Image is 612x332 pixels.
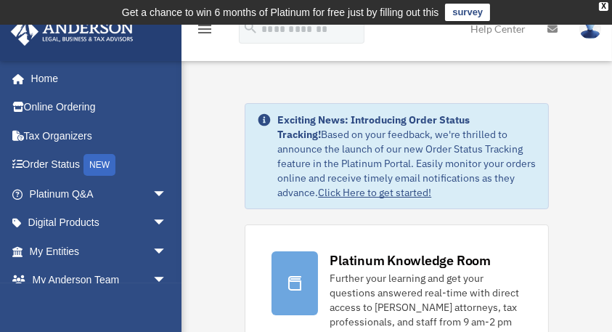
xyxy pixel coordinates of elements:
[10,208,189,238] a: Digital Productsarrow_drop_down
[10,150,189,180] a: Order StatusNEW
[152,237,181,267] span: arrow_drop_down
[10,266,189,295] a: My Anderson Teamarrow_drop_down
[152,266,181,296] span: arrow_drop_down
[7,17,138,46] img: Anderson Advisors Platinum Portal
[10,64,181,93] a: Home
[330,251,491,270] div: Platinum Knowledge Room
[277,113,470,141] strong: Exciting News: Introducing Order Status Tracking!
[10,179,189,208] a: Platinum Q&Aarrow_drop_down
[318,186,431,199] a: Click Here to get started!
[152,179,181,209] span: arrow_drop_down
[599,2,608,11] div: close
[152,208,181,238] span: arrow_drop_down
[196,25,213,38] a: menu
[122,4,439,21] div: Get a chance to win 6 months of Platinum for free just by filling out this
[445,4,490,21] a: survey
[10,237,189,266] a: My Entitiesarrow_drop_down
[10,93,189,122] a: Online Ordering
[196,20,213,38] i: menu
[277,113,536,200] div: Based on your feedback, we're thrilled to announce the launch of our new Order Status Tracking fe...
[83,154,115,176] div: NEW
[579,18,601,39] img: User Pic
[10,121,189,150] a: Tax Organizers
[242,20,258,36] i: search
